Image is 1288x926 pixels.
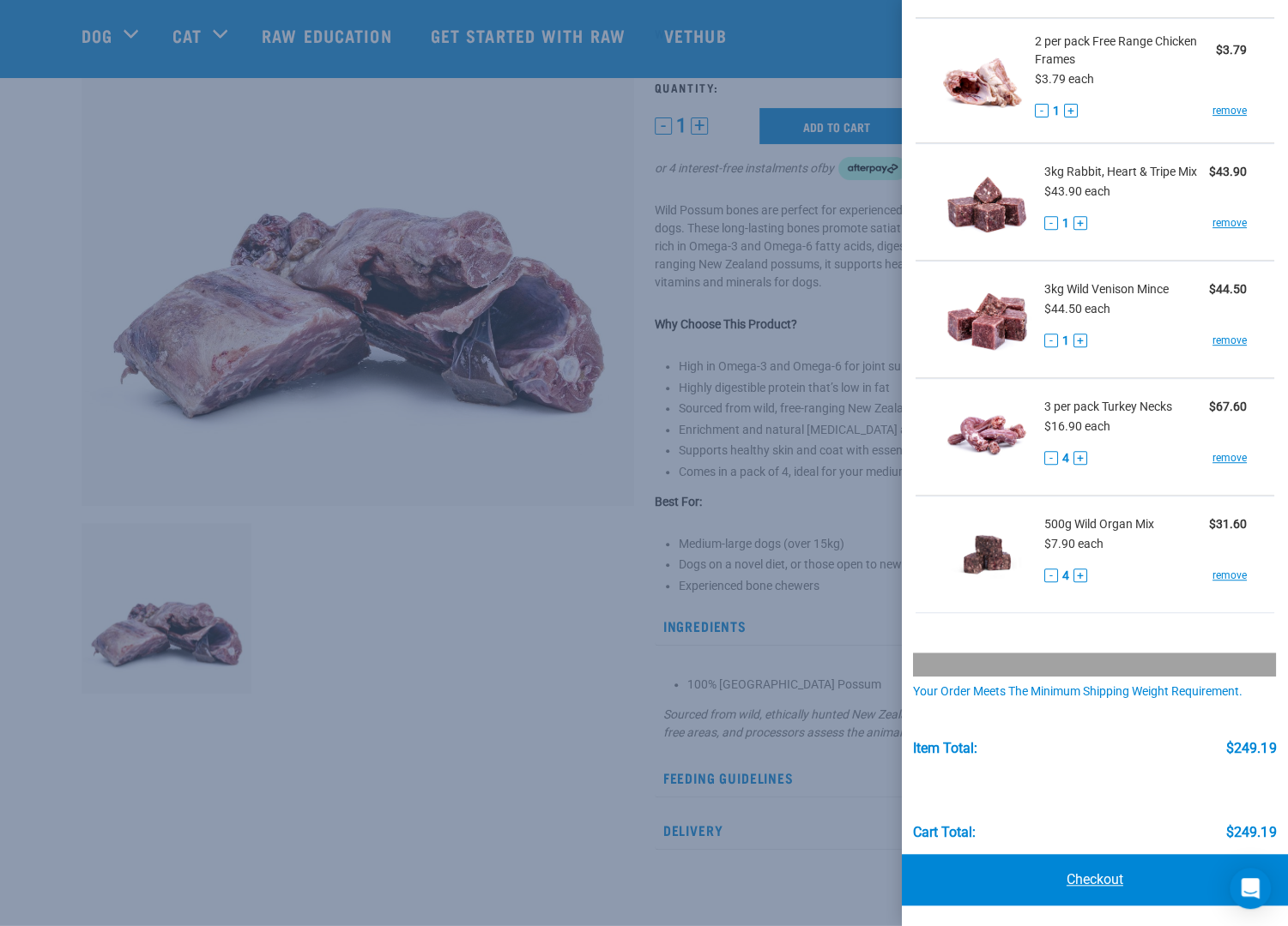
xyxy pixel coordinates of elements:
[943,33,1022,121] img: Free Range Chicken Frames
[1212,450,1247,466] a: remove
[1230,868,1271,909] div: Open Intercom Messenger
[913,685,1276,699] div: Your order meets the minimum shipping weight requirement.
[1044,568,1058,582] button: -
[1209,517,1247,531] strong: $31.60
[1044,216,1058,230] button: -
[1044,163,1197,181] span: 3kg Rabbit, Heart & Tripe Mix
[1216,43,1247,57] strong: $3.79
[1044,451,1058,465] button: -
[1053,102,1060,120] span: 1
[1212,568,1247,583] a: remove
[1044,537,1104,550] span: $7.90 each
[1044,184,1110,198] span: $43.90 each
[1209,400,1247,413] strong: $67.60
[943,393,1031,481] img: Turkey Necks
[1035,33,1216,69] span: 2 per pack Free Range Chicken Frames
[1226,825,1276,840] div: $249.19
[943,510,1031,598] img: Wild Organ Mix
[1035,72,1094,86] span: $3.79 each
[1035,104,1049,117] button: -
[1044,419,1110,433] span: $16.90 each
[1062,332,1069,350] span: 1
[943,158,1031,246] img: Rabbit, Heart & Tripe Mix
[1062,449,1069,467] span: 4
[1212,215,1247,231] a: remove
[1044,515,1154,533] span: 500g Wild Organ Mix
[1073,451,1087,465] button: +
[1044,334,1058,347] button: -
[1044,398,1172,416] span: 3 per pack Turkey Necks
[1073,334,1087,347] button: +
[1044,280,1169,298] span: 3kg Wild Venison Mince
[1062,567,1069,585] span: 4
[1209,165,1247,178] strong: $43.90
[1212,333,1247,348] a: remove
[1044,302,1110,316] span: $44.50 each
[913,825,976,840] div: Cart total:
[1226,741,1276,756] div: $249.19
[913,741,977,756] div: Item Total:
[1209,282,1247,296] strong: $44.50
[1212,103,1247,118] a: remove
[1073,216,1087,230] button: +
[1062,214,1069,232] span: 1
[902,854,1288,905] a: Checkout
[943,275,1031,364] img: Wild Venison Mince
[1073,568,1087,582] button: +
[1064,104,1078,117] button: +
